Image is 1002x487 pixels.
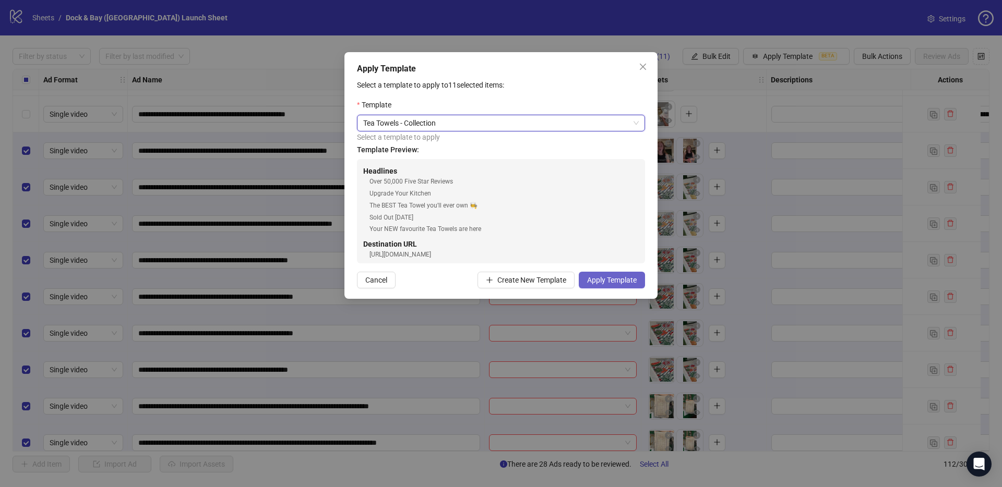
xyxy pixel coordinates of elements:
h4: Template Preview: [357,144,645,155]
button: Apply Template [579,272,645,288]
div: Over 50,000 Five Star Reviews [369,177,639,187]
span: Create New Template [497,276,566,284]
button: Close [635,58,651,75]
p: Select a template to apply to 11 selected items: [357,79,645,91]
span: close [639,63,647,71]
div: Your NEW favourite Tea Towels are here [369,224,639,234]
div: Sold Out [DATE] [369,213,639,223]
label: Template [357,99,398,111]
strong: Destination URL [363,240,417,248]
span: Apply Template [587,276,637,284]
span: Cancel [365,276,387,284]
button: Cancel [357,272,396,288]
div: Select a template to apply [357,131,645,143]
span: Tea Towels - Collection [363,115,639,131]
strong: Headlines [363,167,397,175]
button: Create New Template [478,272,575,288]
div: Open Intercom Messenger [967,452,992,477]
div: The BEST Tea Towel you'll ever own 🧑‍🍳 [369,201,639,211]
span: plus [486,276,493,284]
div: Apply Template [357,63,645,75]
div: Upgrade Your Kitchen [369,189,639,199]
div: [URL][DOMAIN_NAME] [369,250,639,260]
